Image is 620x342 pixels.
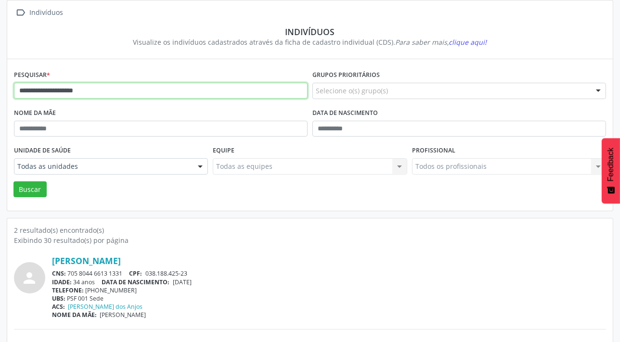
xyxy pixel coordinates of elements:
[52,294,606,303] div: PSF 001 Sede
[129,269,142,278] span: CPF:
[312,106,378,121] label: Data de nascimento
[52,269,66,278] span: CNS:
[14,235,606,245] div: Exibindo 30 resultado(s) por página
[14,143,71,158] label: Unidade de saúde
[316,86,388,96] span: Selecione o(s) grupo(s)
[312,68,380,83] label: Grupos prioritários
[102,278,170,286] span: DATA DE NASCIMENTO:
[213,143,234,158] label: Equipe
[52,269,606,278] div: 705 8044 6613 1331
[100,311,146,319] span: [PERSON_NAME]
[52,286,606,294] div: [PHONE_NUMBER]
[52,278,606,286] div: 34 anos
[68,303,143,311] a: [PERSON_NAME] dos Anjos
[449,38,487,47] span: clique aqui!
[52,303,65,311] span: ACS:
[173,278,192,286] span: [DATE]
[145,269,187,278] span: 038.188.425-23
[21,26,599,37] div: Indivíduos
[17,162,188,171] span: Todas as unidades
[14,225,606,235] div: 2 resultado(s) encontrado(s)
[14,6,65,20] a:  Indivíduos
[52,311,97,319] span: NOME DA MÃE:
[412,143,455,158] label: Profissional
[396,38,487,47] i: Para saber mais,
[14,68,50,83] label: Pesquisar
[602,138,620,203] button: Feedback - Mostrar pesquisa
[52,286,84,294] span: TELEFONE:
[14,106,56,121] label: Nome da mãe
[13,181,47,198] button: Buscar
[52,294,65,303] span: UBS:
[28,6,65,20] div: Indivíduos
[607,148,615,181] span: Feedback
[21,269,39,287] i: person
[52,255,121,266] a: [PERSON_NAME]
[14,6,28,20] i: 
[21,37,599,47] div: Visualize os indivíduos cadastrados através da ficha de cadastro individual (CDS).
[52,278,72,286] span: IDADE:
